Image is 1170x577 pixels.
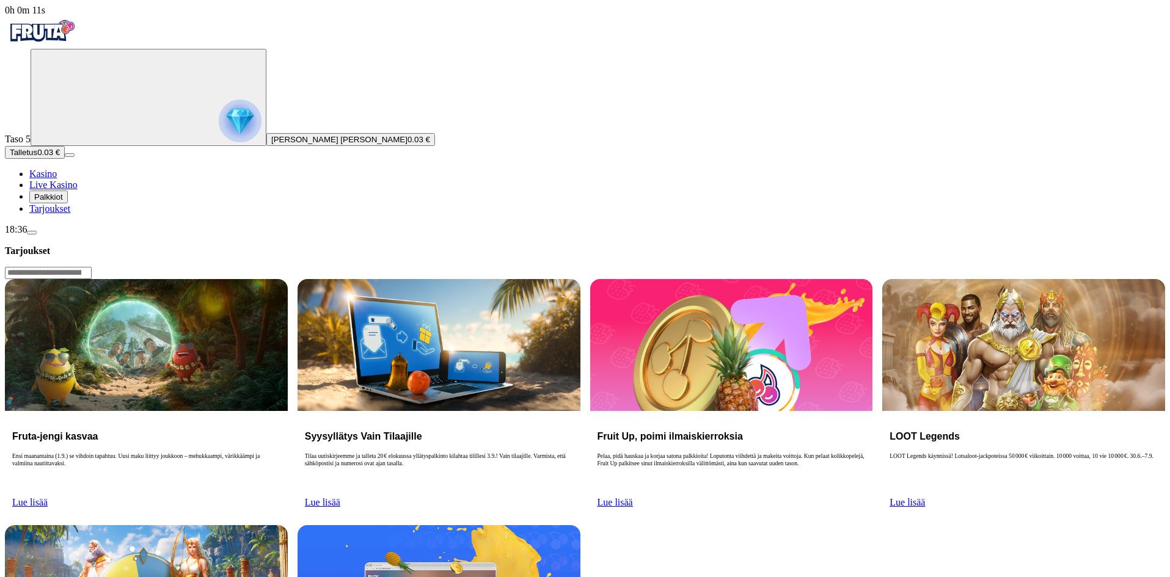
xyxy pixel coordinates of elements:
button: Talletusplus icon0.03 € [5,146,65,159]
p: Pelaa, pidä hauskaa ja korjaa satona palkkioita! Loputonta viihdettä ja makeita voittoja. Kun pel... [598,452,866,492]
span: [PERSON_NAME] [PERSON_NAME] [271,135,408,144]
a: Lue lisää [305,497,340,507]
button: reward progress [31,49,266,146]
a: Lue lisää [598,497,633,507]
h3: Fruit Up, poimi ilmaiskierroksia [598,430,866,442]
a: poker-chip iconLive Kasino [29,180,78,190]
img: LOOT Legends [882,279,1165,411]
h3: LOOT Legends [890,430,1158,442]
span: Tarjoukset [29,203,70,214]
p: Ensi maanantaina (1.9.) se vihdoin tapahtuu. Uusi maku liittyy joukkoon – mehukkaampi, värikkäämp... [12,452,280,492]
img: Fruit Up, poimi ilmaiskierroksia [590,279,873,411]
p: LOOT Legends käynnissä! Lotsaloot‑jackpoteissa 50 000 € viikoittain. 10 000 voittaa, 10 vie 10 00... [890,452,1158,492]
span: user session time [5,5,45,15]
h3: Syysyllätys Vain Tilaajille [305,430,573,442]
span: 0.03 € [408,135,430,144]
img: Fruta-jengi kasvaa [5,279,288,411]
p: Tilaa uutiskirjeemme ja talleta 20 € elokuussa yllätyspalkinto kilahtaa tilillesi 3.9.! Vain tila... [305,452,573,492]
span: Palkkiot [34,192,63,201]
a: Lue lisää [12,497,48,507]
span: 18:36 [5,224,27,234]
img: reward progress [219,100,261,142]
h3: Tarjoukset [5,245,1165,256]
button: [PERSON_NAME] [PERSON_NAME]0.03 € [266,133,435,146]
a: gift-inverted iconTarjoukset [29,203,70,214]
span: Kasino [29,169,57,179]
span: Live Kasino [29,180,78,190]
a: Fruta [5,38,78,48]
button: reward iconPalkkiot [29,191,68,203]
span: Taso 5 [5,134,31,144]
nav: Primary [5,16,1165,214]
input: Search [5,267,92,279]
button: menu [65,153,75,157]
span: 0.03 € [37,148,60,157]
img: Fruta [5,16,78,46]
button: menu [27,231,37,234]
img: Syysyllätys Vain Tilaajille [298,279,580,411]
span: Talletus [10,148,37,157]
a: diamond iconKasino [29,169,57,179]
h3: Fruta-jengi kasvaa [12,430,280,442]
a: Lue lisää [890,497,925,507]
